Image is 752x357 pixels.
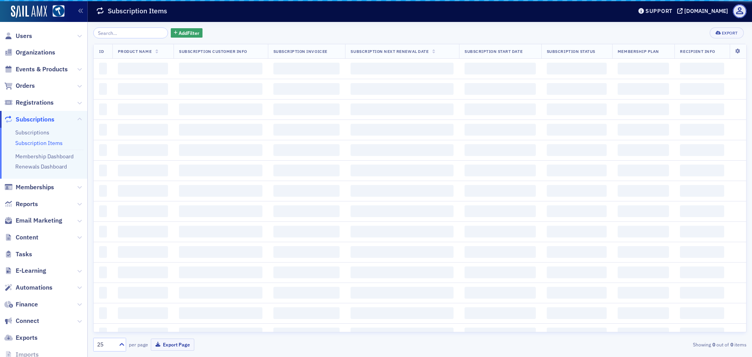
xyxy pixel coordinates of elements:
[118,205,168,217] span: ‌
[16,300,38,309] span: Finance
[273,266,340,278] span: ‌
[16,250,32,259] span: Tasks
[4,233,38,242] a: Content
[680,144,724,156] span: ‌
[179,185,262,197] span: ‌
[547,287,607,299] span: ‌
[99,103,107,115] span: ‌
[465,205,536,217] span: ‌
[618,328,669,339] span: ‌
[273,63,340,74] span: ‌
[351,103,454,115] span: ‌
[118,124,168,136] span: ‌
[680,124,724,136] span: ‌
[15,163,67,170] a: Renewals Dashboard
[465,307,536,319] span: ‌
[351,63,454,74] span: ‌
[179,83,262,95] span: ‌
[118,226,168,237] span: ‌
[99,63,107,74] span: ‌
[16,82,35,90] span: Orders
[151,339,194,351] button: Export Page
[465,124,536,136] span: ‌
[52,5,65,17] img: SailAMX
[273,287,340,299] span: ‌
[97,341,114,349] div: 25
[99,144,107,156] span: ‌
[99,226,107,237] span: ‌
[273,124,340,136] span: ‌
[351,185,454,197] span: ‌
[15,129,49,136] a: Subscriptions
[16,98,54,107] span: Registrations
[618,307,669,319] span: ‌
[351,205,454,217] span: ‌
[179,103,262,115] span: ‌
[16,317,39,325] span: Connect
[179,49,247,54] span: Subscription Customer Info
[99,266,107,278] span: ‌
[4,216,62,225] a: Email Marketing
[547,124,607,136] span: ‌
[547,328,607,339] span: ‌
[179,226,262,237] span: ‌
[273,205,340,217] span: ‌
[273,328,340,339] span: ‌
[534,341,747,348] div: Showing out of items
[179,144,262,156] span: ‌
[4,266,46,275] a: E-Learning
[171,28,203,38] button: AddFilter
[351,49,428,54] span: Subscription Next Renewal Date
[118,287,168,299] span: ‌
[16,200,38,208] span: Reports
[118,185,168,197] span: ‌
[547,205,607,217] span: ‌
[4,32,32,40] a: Users
[465,185,536,197] span: ‌
[118,83,168,95] span: ‌
[16,183,54,192] span: Memberships
[680,287,724,299] span: ‌
[465,83,536,95] span: ‌
[4,65,68,74] a: Events & Products
[179,307,262,319] span: ‌
[99,205,107,217] span: ‌
[680,246,724,258] span: ‌
[99,49,104,54] span: ID
[618,103,669,115] span: ‌
[179,205,262,217] span: ‌
[547,307,607,319] span: ‌
[351,307,454,319] span: ‌
[99,83,107,95] span: ‌
[618,287,669,299] span: ‌
[680,63,724,74] span: ‌
[465,287,536,299] span: ‌
[118,266,168,278] span: ‌
[273,185,340,197] span: ‌
[351,165,454,176] span: ‌
[711,341,716,348] strong: 0
[465,63,536,74] span: ‌
[273,226,340,237] span: ‌
[118,307,168,319] span: ‌
[465,165,536,176] span: ‌
[547,226,607,237] span: ‌
[680,266,724,278] span: ‌
[618,266,669,278] span: ‌
[547,185,607,197] span: ‌
[273,307,340,319] span: ‌
[351,226,454,237] span: ‌
[618,185,669,197] span: ‌
[4,317,39,325] a: Connect
[351,83,454,95] span: ‌
[680,205,724,217] span: ‌
[4,250,32,259] a: Tasks
[108,6,167,16] h1: Subscription Items
[93,27,168,38] input: Search…
[16,65,68,74] span: Events & Products
[680,226,724,237] span: ‌
[16,115,54,124] span: Subscriptions
[618,165,669,176] span: ‌
[4,333,38,342] a: Exports
[618,83,669,95] span: ‌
